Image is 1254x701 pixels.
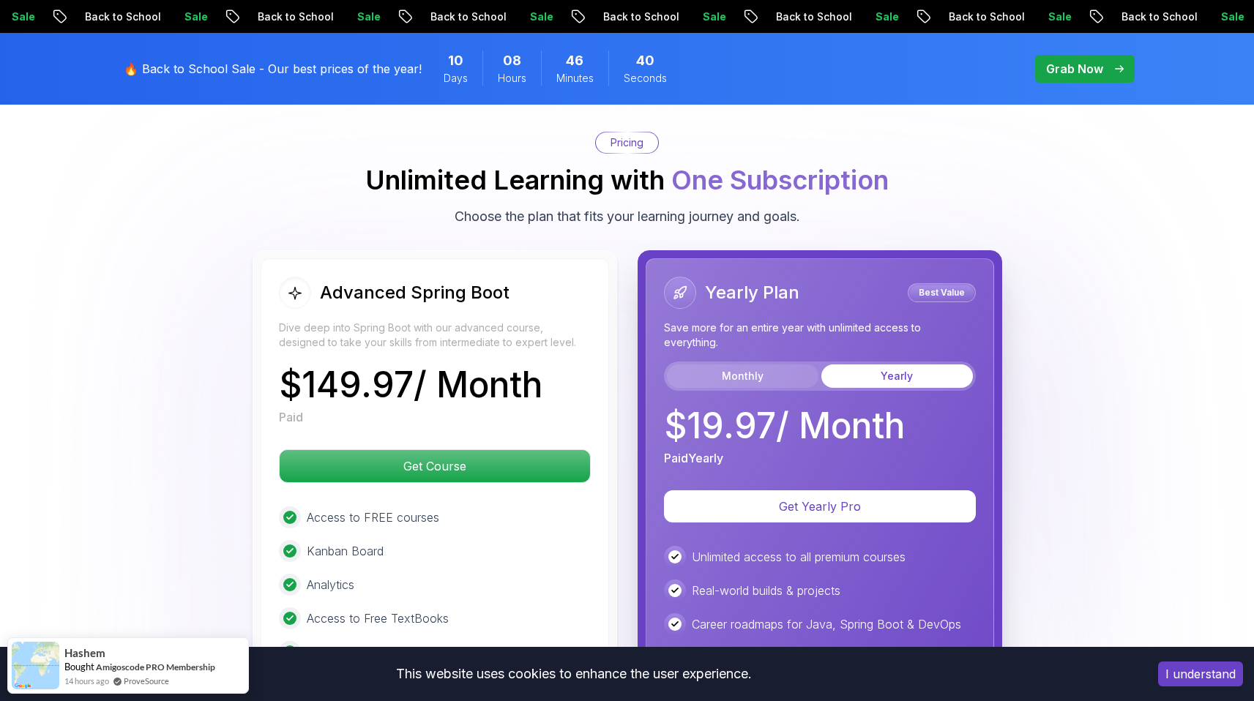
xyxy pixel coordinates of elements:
[664,449,723,467] p: Paid Yearly
[64,675,109,687] span: 14 hours ago
[42,10,141,24] p: Back to School
[560,10,660,24] p: Back to School
[503,50,521,71] span: 8 Hours
[664,320,976,350] p: Save more for an entire year with unlimited access to everything.
[832,10,879,24] p: Sale
[636,50,654,71] span: 40 Seconds
[692,582,840,599] p: Real-world builds & projects
[64,647,105,659] span: Hashem
[821,364,973,388] button: Yearly
[733,10,832,24] p: Back to School
[64,661,94,672] span: Bought
[214,10,314,24] p: Back to School
[279,459,591,473] a: Get Course
[566,50,583,71] span: 46 Minutes
[448,50,463,71] span: 10 Days
[279,449,591,483] button: Get Course
[611,135,643,150] p: Pricing
[279,408,303,426] p: Paid
[307,542,384,560] p: Kanban Board
[124,60,422,78] p: 🔥 Back to School Sale - Our best prices of the year!
[1078,10,1178,24] p: Back to School
[692,548,906,566] p: Unlimited access to all premium courses
[692,615,961,633] p: Career roadmaps for Java, Spring Boot & DevOps
[279,320,591,350] p: Dive deep into Spring Boot with our advanced course, designed to take your skills from intermedia...
[705,281,799,304] h2: Yearly Plan
[556,71,594,86] span: Minutes
[664,490,976,522] button: Get Yearly Pro
[906,10,1005,24] p: Back to School
[444,71,468,86] span: Days
[671,164,889,196] span: One Subscription
[455,206,800,227] p: Choose the plan that fits your learning journey and goals.
[667,364,818,388] button: Monthly
[498,71,526,86] span: Hours
[1046,60,1103,78] p: Grab Now
[1005,10,1052,24] p: Sale
[387,10,487,24] p: Back to School
[320,281,510,304] h2: Advanced Spring Boot
[365,165,889,195] h2: Unlimited Learning with
[11,658,1136,690] div: This website uses cookies to enhance the user experience.
[141,10,188,24] p: Sale
[1178,10,1225,24] p: Sale
[307,576,354,593] p: Analytics
[664,408,905,443] p: $ 19.97 / Month
[624,71,667,86] span: Seconds
[307,643,438,661] p: Certificate of completion
[307,610,449,627] p: Access to Free TextBooks
[487,10,534,24] p: Sale
[660,10,706,24] p: Sale
[1158,661,1243,686] button: Accept cookies
[314,10,361,24] p: Sale
[96,661,215,672] a: Amigoscode PRO Membership
[279,367,542,402] p: $ 149.97 / Month
[280,450,590,482] p: Get Course
[124,675,169,687] a: ProveSource
[12,642,59,689] img: provesource social proof notification image
[664,499,976,514] a: Get Yearly Pro
[307,509,439,526] p: Access to FREE courses
[910,285,974,300] p: Best Value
